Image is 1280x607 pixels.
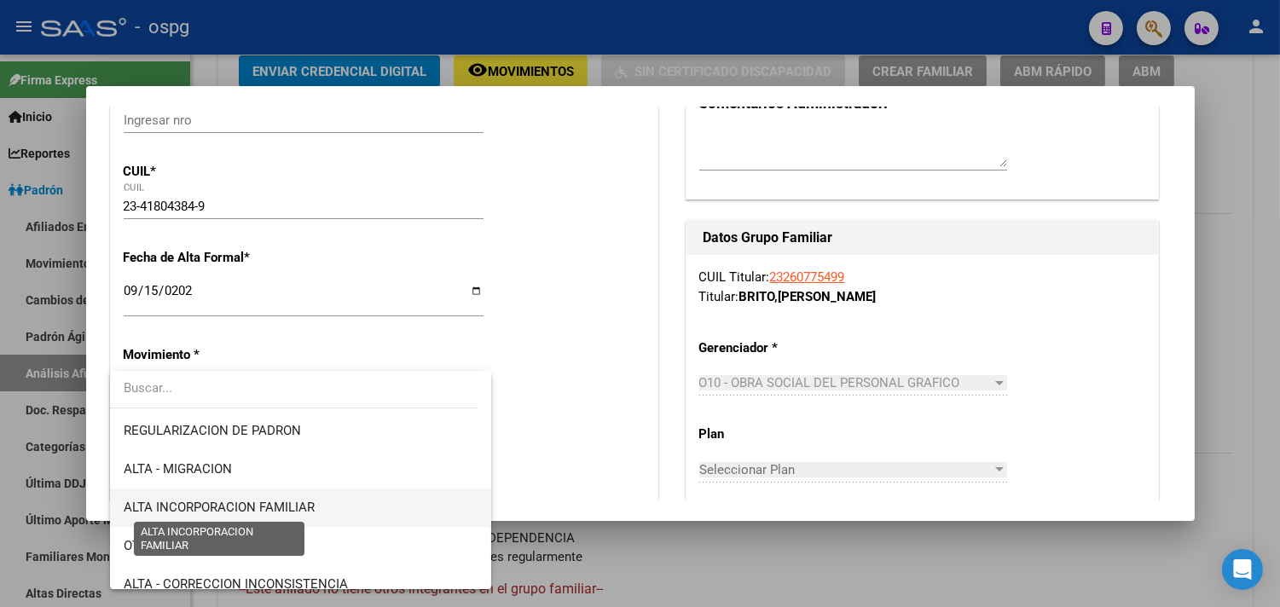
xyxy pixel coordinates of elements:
[124,423,301,438] span: REGULARIZACION DE PADRON
[124,538,164,553] span: OTROS
[124,461,232,477] span: ALTA - MIGRACION
[124,500,315,515] span: ALTA INCORPORACION FAMILIAR
[124,576,348,592] span: ALTA - CORRECCION INCONSISTENCIA
[1222,549,1263,590] div: Open Intercom Messenger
